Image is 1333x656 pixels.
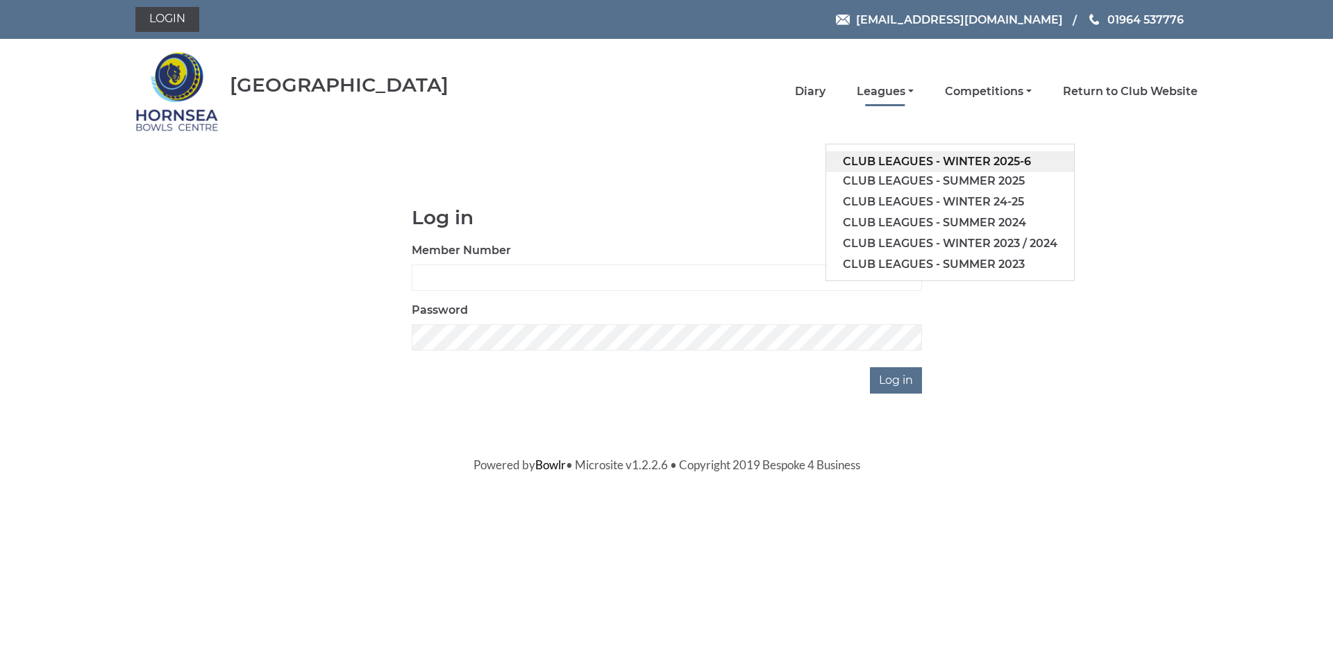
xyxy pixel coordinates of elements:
img: Hornsea Bowls Centre [135,43,219,140]
a: Bowlr [535,457,566,472]
label: Password [412,302,468,319]
a: Club leagues - Winter 24-25 [826,192,1074,212]
a: Phone us 01964 537776 [1087,11,1184,28]
a: Login [135,7,199,32]
img: Email [836,15,850,25]
input: Log in [870,367,922,394]
a: Club leagues - Winter 2023 / 2024 [826,233,1074,254]
a: Club leagues - Summer 2025 [826,171,1074,192]
span: [EMAIL_ADDRESS][DOMAIN_NAME] [856,12,1063,26]
label: Member Number [412,242,511,259]
img: Phone us [1089,14,1099,25]
a: Competitions [945,84,1032,99]
a: Club leagues - Winter 2025-6 [826,151,1074,172]
h1: Log in [412,207,922,228]
div: [GEOGRAPHIC_DATA] [230,74,448,96]
a: Return to Club Website [1063,84,1198,99]
span: 01964 537776 [1107,12,1184,26]
a: Leagues [857,84,914,99]
a: Diary [795,84,825,99]
ul: Leagues [825,144,1075,281]
a: Club leagues - Summer 2023 [826,254,1074,275]
a: Club leagues - Summer 2024 [826,212,1074,233]
a: Email [EMAIL_ADDRESS][DOMAIN_NAME] [836,11,1063,28]
span: Powered by • Microsite v1.2.2.6 • Copyright 2019 Bespoke 4 Business [473,457,860,472]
